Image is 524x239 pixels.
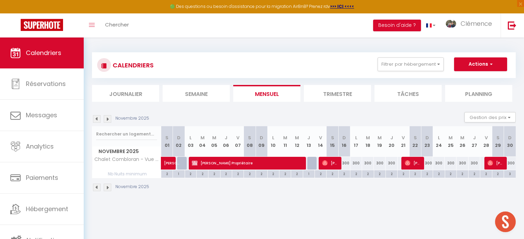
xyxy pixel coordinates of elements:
img: ... [446,20,456,28]
input: Rechercher un logement... [96,128,157,140]
th: 05 [208,126,220,157]
div: 2 [433,170,444,177]
span: Paiements [26,173,58,182]
span: Calendriers [26,48,61,57]
div: 2 [161,170,173,177]
th: 12 [291,126,303,157]
button: Gestion des prix [464,112,516,122]
span: [PERSON_NAME] [405,156,420,170]
th: 25 [445,126,456,157]
div: 2 [386,170,397,177]
th: 23 [421,126,433,157]
div: 2 [339,170,350,177]
div: 300 [469,157,480,170]
abbr: M [460,134,464,141]
div: 300 [362,157,374,170]
div: 2 [492,170,504,177]
span: Chalet Combloran - Vue Mont Blanc [93,157,162,162]
th: 02 [173,126,185,157]
abbr: V [236,134,239,141]
th: 03 [185,126,196,157]
th: 26 [456,126,468,157]
span: [PERSON_NAME] Barbant [487,156,503,170]
div: 2 [256,170,267,177]
div: 2 [445,170,456,177]
abbr: M [366,134,370,141]
div: 2 [480,170,492,177]
div: 1 [173,170,184,177]
abbr: J [225,134,227,141]
span: Novembre 2025 [92,146,161,156]
div: 2 [232,170,244,177]
abbr: D [425,134,429,141]
abbr: S [165,134,168,141]
span: Hébergement [26,205,68,213]
abbr: S [414,134,417,141]
abbr: M [378,134,382,141]
th: 16 [338,126,350,157]
th: 09 [256,126,267,157]
li: Mensuel [233,85,300,102]
th: 13 [303,126,315,157]
abbr: J [473,134,476,141]
span: Nb Nuits minimum [92,170,161,178]
abbr: S [496,134,500,141]
button: Actions [454,57,507,71]
div: 2 [362,170,373,177]
div: 2 [197,170,208,177]
li: Journalier [92,85,159,102]
button: Besoin d'aide ? [373,20,421,31]
a: ... Clémence [441,13,501,37]
th: 20 [386,126,397,157]
th: 08 [244,126,256,157]
div: 2 [457,170,468,177]
span: Clémence [461,19,492,28]
th: 07 [232,126,244,157]
div: 300 [386,157,397,170]
h3: CALENDRIERS [111,57,154,73]
div: 3 [504,170,516,177]
div: 300 [338,157,350,170]
div: Ouvrir le chat [495,211,516,232]
th: 04 [196,126,208,157]
div: 2 [315,170,326,177]
div: 1 [303,170,315,177]
p: Novembre 2025 [115,184,149,190]
div: 300 [433,157,445,170]
abbr: S [248,134,251,141]
abbr: D [177,134,181,141]
th: 18 [362,126,374,157]
th: 15 [327,126,338,157]
li: Trimestre [304,85,371,102]
div: 2 [421,170,433,177]
div: 2 [398,170,409,177]
strong: >>> ICI <<<< [330,3,354,9]
th: 21 [398,126,409,157]
a: Chercher [100,13,134,37]
span: Réservations [26,79,66,88]
div: 300 [504,157,516,170]
div: 2 [469,170,480,177]
th: 01 [161,126,173,157]
img: Super Booking [21,19,63,31]
abbr: V [485,134,488,141]
span: [PERSON_NAME] [164,153,180,166]
div: 2 [244,170,255,177]
abbr: D [342,134,346,141]
abbr: D [508,134,512,141]
div: 300 [374,157,386,170]
div: 2 [350,170,362,177]
abbr: L [272,134,274,141]
div: 2 [268,170,279,177]
abbr: J [390,134,393,141]
th: 30 [504,126,516,157]
span: Messages [26,111,57,119]
div: 2 [220,170,232,177]
abbr: L [189,134,192,141]
div: 2 [208,170,220,177]
th: 24 [433,126,445,157]
li: Tâches [374,85,442,102]
abbr: M [449,134,453,141]
abbr: M [212,134,216,141]
th: 14 [315,126,327,157]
